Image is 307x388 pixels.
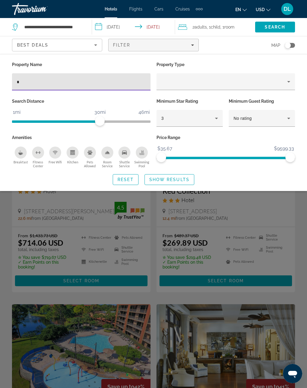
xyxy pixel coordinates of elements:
p: Search Distance [12,97,151,105]
span: Kitchen [67,160,78,164]
span: Search [265,25,285,29]
span: Adults [195,25,207,29]
ngx-slider: ngx-slider [156,157,295,158]
button: Travelers: 2 adults, 1 child [175,18,255,36]
a: Hotels [105,7,117,11]
button: Change language [235,5,247,14]
button: Select check in and out date [92,18,175,36]
iframe: Botón para iniciar la ventana de mensajería [283,364,302,383]
span: Swimming Pool [133,160,151,168]
a: Flights [129,7,142,11]
span: Free Wifi [49,160,62,164]
button: Pets Allowed [81,146,99,168]
span: Show Results [149,177,189,182]
button: Breakfast [12,146,29,168]
ngx-slider: ngx-slider [12,120,151,122]
p: Amenities [12,133,151,142]
button: Toggle map [280,43,295,48]
button: Kitchen [64,146,81,168]
a: Travorium [12,1,72,17]
span: ngx-slider-max [285,153,295,162]
span: Room [224,25,234,29]
span: $9599.33 [273,144,295,153]
span: 3 [161,116,164,121]
button: Reset [113,174,139,185]
span: No rating [234,116,252,121]
span: Room Service [99,160,116,168]
span: Reset [118,177,134,182]
button: User Menu [279,3,295,15]
span: Filter [113,43,130,47]
span: Breakfast [13,160,28,164]
span: DL [284,6,291,12]
span: ngx-slider [95,116,105,126]
p: Minimum Guest Rating [229,97,295,105]
span: Map [271,41,280,50]
span: 1mi [12,108,21,117]
button: Swimming Pool [133,146,151,168]
span: 2 [192,23,207,31]
button: Show Results [145,174,194,185]
div: Hotel Filters [9,60,298,168]
span: USD [256,7,265,12]
p: Property Type [156,60,295,69]
p: Property Name [12,60,151,69]
span: 46mi [138,108,151,117]
button: Change currency [256,5,270,14]
span: 30mi [94,108,106,117]
span: $35.67 [156,144,173,153]
span: Best Deals [17,43,48,47]
input: Search hotel destination [24,23,83,32]
span: en [235,7,241,12]
button: Room Service [99,146,116,168]
button: Free Wifi [47,146,64,168]
a: Cruises [175,7,190,11]
span: Pets Allowed [81,160,99,168]
button: Fitness Center [29,146,47,168]
button: Filters [108,39,198,51]
mat-select: Property type [161,78,290,85]
span: Shuttle Service [116,160,133,168]
span: Child [211,25,220,29]
span: , 1 [207,23,220,31]
button: Search [255,22,295,32]
button: Shuttle Service [116,146,133,168]
span: Fitness Center [29,160,47,168]
button: Extra navigation items [196,4,203,14]
p: Price Range [156,133,295,142]
mat-select: Sort by [17,41,97,49]
a: Cars [154,7,163,11]
span: ngx-slider [156,153,166,162]
p: Minimum Star Rating [156,97,223,105]
span: , 1 [220,23,234,31]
